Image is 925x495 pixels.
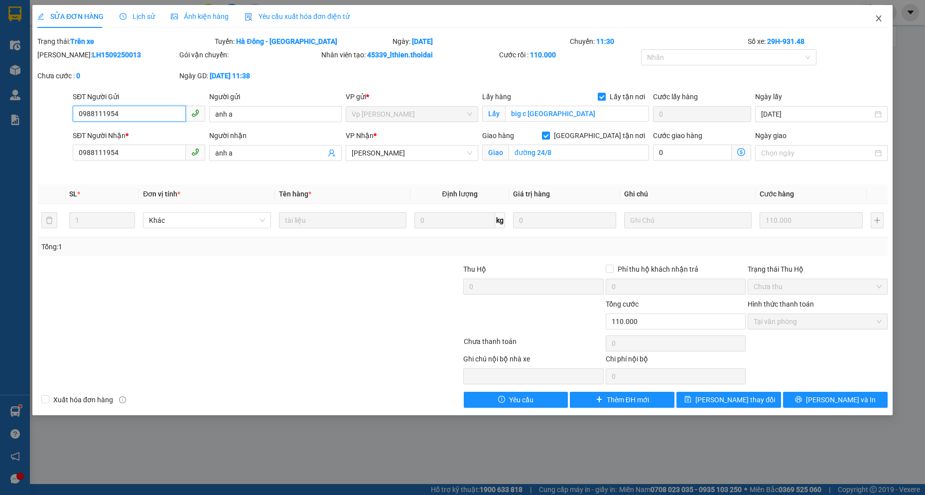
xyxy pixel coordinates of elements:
[498,396,505,404] span: exclamation-circle
[463,265,486,273] span: Thu Hộ
[509,145,649,161] input: Giao tận nơi
[442,190,478,198] span: Định lượng
[17,8,98,40] strong: CÔNG TY TNHH DỊCH VỤ DU LỊCH THỜI ĐẠI
[463,353,603,368] div: Ghi chú nội bộ nhà xe
[36,36,214,47] div: Trạng thái:
[463,336,605,353] div: Chưa thanh toán
[754,279,882,294] span: Chưa thu
[755,132,787,140] label: Ngày giao
[328,149,336,157] span: user-add
[509,394,533,405] span: Yêu cầu
[624,212,752,228] input: Ghi Chú
[104,67,164,77] span: LH1509250014
[279,190,311,198] span: Tên hàng
[482,145,509,161] span: Giao
[143,190,180,198] span: Đơn vị tính
[236,37,337,45] b: Hà Đông - [GEOGRAPHIC_DATA]
[464,392,568,408] button: exclamation-circleYêu cầu
[482,93,511,101] span: Lấy hàng
[495,212,505,228] span: kg
[69,190,77,198] span: SL
[748,264,888,275] div: Trạng thái Thu Hộ
[737,148,745,156] span: dollar-circle
[606,300,639,308] span: Tổng cước
[754,314,882,329] span: Tại văn phòng
[755,93,782,101] label: Ngày lấy
[15,43,101,78] span: Chuyển phát nhanh: [GEOGRAPHIC_DATA] - [GEOGRAPHIC_DATA]
[865,5,893,33] button: Close
[171,12,229,20] span: Ảnh kiện hàng
[795,396,802,404] span: printer
[245,13,253,21] img: icon
[596,396,603,404] span: plus
[620,184,756,204] th: Ghi chú
[191,148,199,156] span: phone
[149,213,264,228] span: Khác
[352,107,472,122] span: Vp Lê Hoàn
[806,394,876,405] span: [PERSON_NAME] và In
[49,394,117,405] span: Xuất hóa đơn hàng
[92,51,141,59] b: LH1509250013
[499,49,639,60] div: Cước rồi :
[37,70,177,81] div: Chưa cước :
[676,392,781,408] button: save[PERSON_NAME] thay đổi
[607,394,649,405] span: Thêm ĐH mới
[346,132,374,140] span: VP Nhận
[513,190,550,198] span: Giá trị hàng
[179,49,319,60] div: Gói vận chuyển:
[760,212,863,228] input: 0
[214,36,391,47] div: Tuyến:
[767,37,804,45] b: 29H-931.48
[392,36,569,47] div: Ngày:
[513,212,616,228] input: 0
[695,394,775,405] span: [PERSON_NAME] thay đổi
[73,91,205,102] div: SĐT Người Gửi
[748,300,814,308] label: Hình thức thanh toán
[482,106,505,122] span: Lấy
[367,51,433,59] b: 45339_lthien.thoidai
[747,36,889,47] div: Số xe:
[41,241,357,252] div: Tổng: 1
[37,13,44,20] span: edit
[41,212,57,228] button: delete
[570,392,674,408] button: plusThêm ĐH mới
[760,190,794,198] span: Cước hàng
[120,12,155,20] span: Lịch sử
[684,396,691,404] span: save
[279,212,406,228] input: VD: Bàn, Ghế
[209,91,342,102] div: Người gửi
[482,132,514,140] span: Giao hàng
[653,132,702,140] label: Cước giao hàng
[761,109,873,120] input: Ngày lấy
[606,91,649,102] span: Lấy tận nơi
[761,148,873,159] input: Ngày giao
[352,146,472,161] span: Lý Nhân
[871,212,884,228] button: plus
[346,91,478,102] div: VP gửi
[5,35,11,86] img: logo
[614,264,702,275] span: Phí thu hộ khách nhận trả
[37,49,177,60] div: [PERSON_NAME]:
[530,51,556,59] b: 110.000
[209,130,342,141] div: Người nhận
[120,13,127,20] span: clock-circle
[37,12,104,20] span: SỬA ĐƠN HÀNG
[596,37,614,45] b: 11:30
[653,93,698,101] label: Cước lấy hàng
[606,353,746,368] div: Chi phí nội bộ
[653,145,732,161] input: Cước giao hàng
[321,49,497,60] div: Nhân viên tạo:
[653,106,751,122] input: Cước lấy hàng
[505,106,649,122] input: Lấy tận nơi
[171,13,178,20] span: picture
[875,14,883,22] span: close
[76,72,80,80] b: 0
[783,392,888,408] button: printer[PERSON_NAME] và In
[119,396,126,403] span: info-circle
[412,37,433,45] b: [DATE]
[191,109,199,117] span: phone
[210,72,250,80] b: [DATE] 11:38
[245,12,350,20] span: Yêu cầu xuất hóa đơn điện tử
[73,130,205,141] div: SĐT Người Nhận
[569,36,746,47] div: Chuyến:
